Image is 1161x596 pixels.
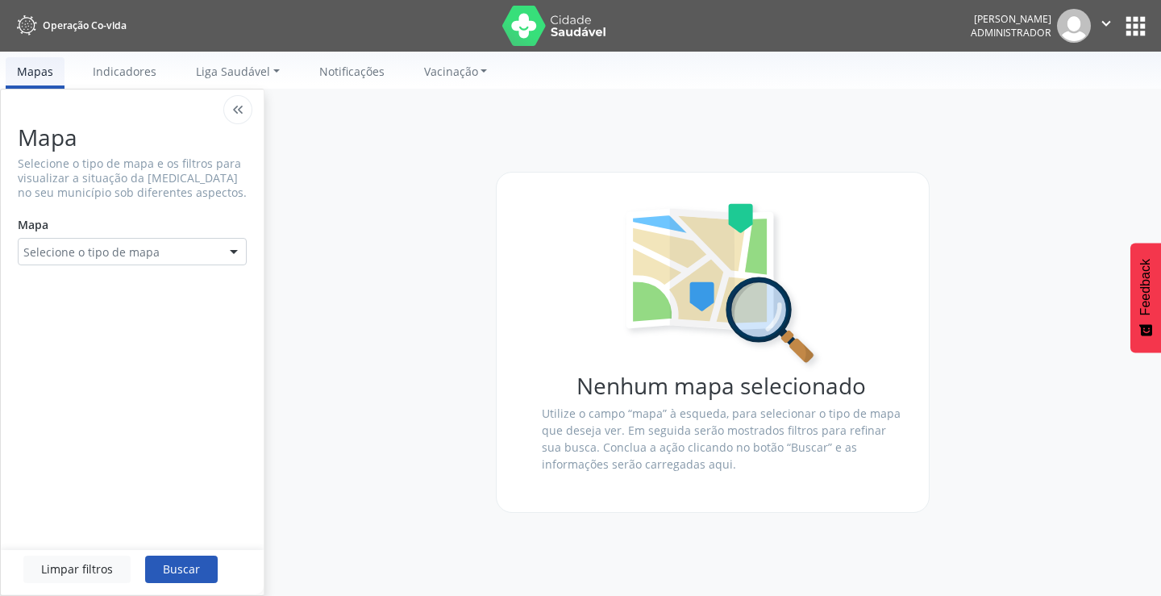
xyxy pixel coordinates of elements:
[1121,12,1150,40] button: apps
[145,556,218,583] button: Buscar
[196,64,270,79] span: Liga Saudável
[1097,15,1115,32] i: 
[18,156,247,200] p: Selecione o tipo de mapa e os filtros para visualizar a situação da [MEDICAL_DATA] no seu municíp...
[18,211,48,239] label: Mapa
[413,57,499,85] a: Vacinação
[971,26,1051,40] span: Administrador
[1091,9,1121,43] button: 
[6,57,64,89] a: Mapas
[308,57,396,85] a: Notificações
[11,12,127,39] a: Operação Co-vida
[81,57,168,85] a: Indicadores
[424,64,478,79] span: Vacinação
[43,19,127,32] span: Operação Co-vida
[542,405,901,473] p: Utilize o campo “mapa” à esqueda, para selecionar o tipo de mapa que deseja ver. Em seguida serão...
[1130,243,1161,352] button: Feedback - Mostrar pesquisa
[23,244,160,260] span: Selecione o tipo de mapa
[542,373,901,399] h1: Nenhum mapa selecionado
[971,12,1051,26] div: [PERSON_NAME]
[23,556,131,583] button: Limpar filtros
[185,57,291,85] a: Liga Saudável
[18,124,247,151] h1: Mapa
[1138,259,1153,315] span: Feedback
[1057,9,1091,43] img: img
[618,201,824,373] img: search-map.svg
